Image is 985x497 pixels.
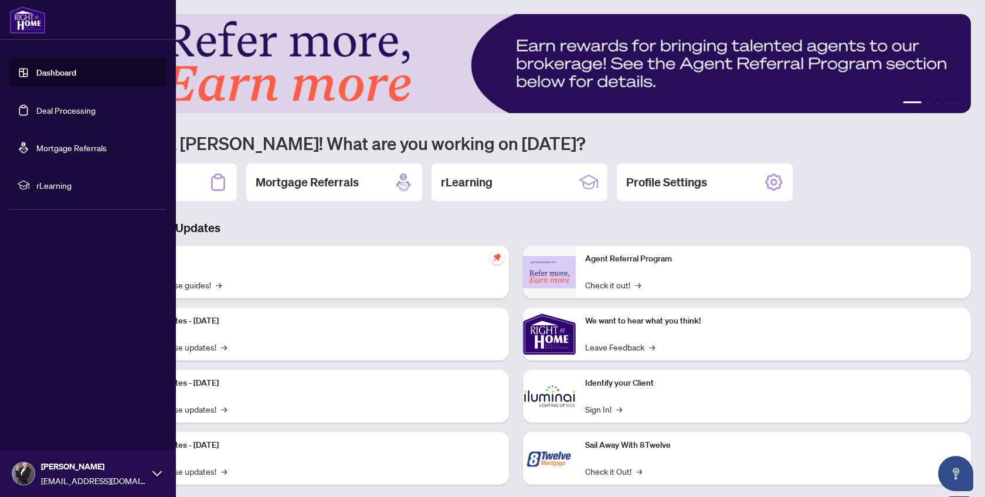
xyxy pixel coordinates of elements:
button: Open asap [938,456,973,491]
p: Self-Help [123,253,500,265]
span: pushpin [490,250,504,264]
p: Identify your Client [585,377,962,390]
a: Dashboard [36,67,76,78]
span: → [221,341,227,353]
a: Check it out!→ [585,278,641,291]
span: → [636,465,642,478]
p: We want to hear what you think! [585,315,962,328]
img: We want to hear what you think! [523,308,576,360]
h3: Brokerage & Industry Updates [61,220,971,236]
img: Slide 0 [61,14,971,113]
h1: Welcome back [PERSON_NAME]! What are you working on [DATE]? [61,132,971,154]
span: rLearning [36,179,158,192]
span: → [221,403,227,416]
button: 4 [945,101,950,106]
h2: Mortgage Referrals [256,174,359,190]
p: Agent Referral Program [585,253,962,265]
img: Sail Away With 8Twelve [523,432,576,485]
span: → [216,278,222,291]
p: Platform Updates - [DATE] [123,439,500,452]
img: Profile Icon [12,462,35,485]
span: [EMAIL_ADDRESS][DOMAIN_NAME] [41,474,147,487]
p: Platform Updates - [DATE] [123,315,500,328]
img: Identify your Client [523,370,576,423]
h2: Profile Settings [626,174,707,190]
h2: rLearning [441,174,492,190]
span: → [635,278,641,291]
p: Platform Updates - [DATE] [123,377,500,390]
button: 5 [955,101,959,106]
a: Leave Feedback→ [585,341,655,353]
img: logo [9,6,46,34]
button: 1 [903,101,922,106]
span: → [616,403,622,416]
span: [PERSON_NAME] [41,460,147,473]
a: Sign In!→ [585,403,622,416]
button: 2 [926,101,931,106]
a: Mortgage Referrals [36,142,107,153]
span: → [649,341,655,353]
span: → [221,465,227,478]
a: Check it Out!→ [585,465,642,478]
button: 3 [936,101,940,106]
a: Deal Processing [36,105,96,115]
img: Agent Referral Program [523,256,576,288]
p: Sail Away With 8Twelve [585,439,962,452]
